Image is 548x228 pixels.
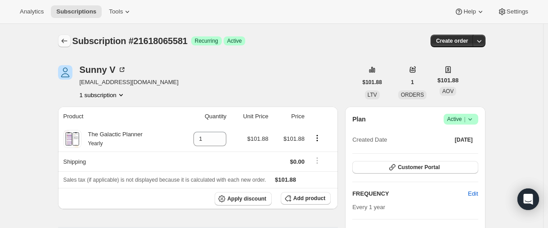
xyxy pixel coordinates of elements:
small: Yearly [88,140,103,147]
button: Product actions [80,90,126,99]
button: Help [449,5,490,18]
img: product img [64,130,80,148]
span: Subscriptions [56,8,96,15]
button: Edit [463,187,483,201]
div: Sunny V [80,65,126,74]
span: Sunny V [58,65,72,80]
span: $101.88 [363,79,382,86]
span: Recurring [195,37,218,45]
button: [DATE] [449,134,478,146]
button: 1 [405,76,419,89]
span: Help [463,8,476,15]
button: Create order [431,35,473,47]
th: Product [58,107,177,126]
span: $101.88 [283,135,305,142]
button: Add product [281,192,331,205]
button: Product actions [310,133,324,143]
span: [DATE] [455,136,473,143]
span: Customer Portal [398,164,440,171]
span: ORDERS [401,92,424,98]
span: LTV [368,92,377,98]
span: Tools [109,8,123,15]
h2: FREQUENCY [352,189,468,198]
span: Settings [507,8,528,15]
h2: Plan [352,115,366,124]
span: 1 [411,79,414,86]
span: Edit [468,189,478,198]
button: Apply discount [215,192,272,206]
button: Customer Portal [352,161,478,174]
th: Price [271,107,307,126]
button: Tools [103,5,137,18]
span: Analytics [20,8,44,15]
button: Shipping actions [310,156,324,165]
span: Every 1 year [352,204,385,210]
span: Created Date [352,135,387,144]
button: Settings [492,5,534,18]
span: Apply discount [227,195,266,202]
span: Active [227,37,242,45]
span: $101.88 [275,176,296,183]
button: Subscriptions [51,5,102,18]
th: Quantity [177,107,229,126]
button: Analytics [14,5,49,18]
span: Subscription #21618065581 [72,36,188,46]
span: $101.88 [247,135,269,142]
th: Unit Price [229,107,271,126]
div: The Galactic Planner [81,130,143,148]
span: Active [447,115,475,124]
span: [EMAIL_ADDRESS][DOMAIN_NAME] [80,78,179,87]
span: AOV [442,88,454,94]
span: Sales tax (if applicable) is not displayed because it is calculated with each new order. [63,177,266,183]
span: | [464,116,465,123]
span: Add product [293,195,325,202]
span: $0.00 [290,158,305,165]
button: $101.88 [357,76,387,89]
button: Subscriptions [58,35,71,47]
span: $101.88 [437,76,458,85]
span: Create order [436,37,468,45]
th: Shipping [58,152,177,171]
div: Open Intercom Messenger [517,188,539,210]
